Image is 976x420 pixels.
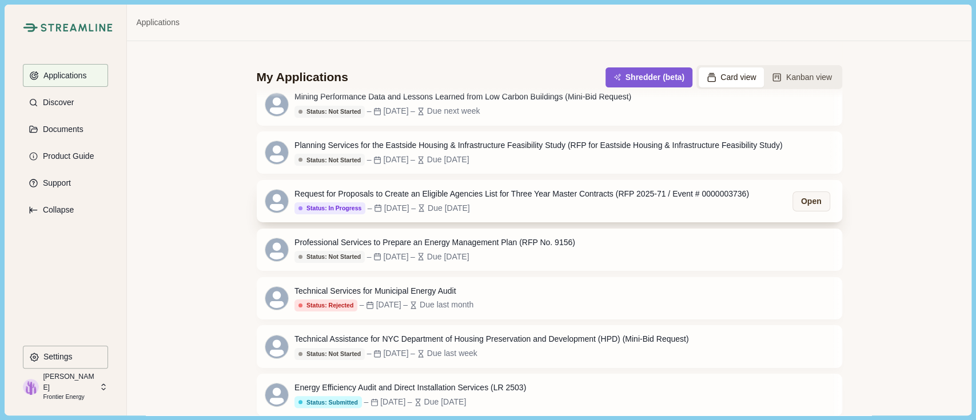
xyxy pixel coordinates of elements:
p: Collapse [39,205,74,215]
div: Technical Services for Municipal Energy Audit [294,285,473,297]
button: Expand [23,198,108,221]
div: – [364,396,368,408]
button: Kanban view [764,67,840,87]
img: Streamline Climate Logo [41,23,113,32]
div: – [411,347,415,359]
p: Applications [39,71,87,81]
div: Due [DATE] [427,154,469,166]
div: [DATE] [380,396,405,408]
a: Request for Proposals to Create an Eligible Agencies List for Three Year Master Contracts (RFP 20... [257,180,842,222]
p: [PERSON_NAME] [43,371,95,393]
button: Card view [699,67,764,87]
div: Due [DATE] [424,396,467,408]
div: Status: Not Started [298,350,361,358]
a: Mining Performance Data and Lessons Learned from Low Carbon Buildings (Mini-Bid Request)Status: N... [257,83,842,125]
a: Streamline Climate LogoStreamline Climate Logo [23,23,108,32]
div: – [411,154,415,166]
svg: avatar [265,287,288,310]
div: Technical Assistance for NYC Department of Housing Preservation and Development (HPD) (Mini-Bid R... [294,333,688,345]
div: – [367,347,372,359]
button: Status: In Progress [294,202,365,214]
button: Discover [23,91,108,114]
button: Applications [23,64,108,87]
div: Due [DATE] [428,202,470,214]
button: Status: Not Started [294,106,365,118]
p: Settings [39,352,73,362]
a: Technical Assistance for NYC Department of Housing Preservation and Development (HPD) (Mini-Bid R... [257,325,842,367]
a: Technical Services for Municipal Energy AuditStatus: Rejected–[DATE]–Due last month [257,277,842,319]
p: Product Guide [39,151,94,161]
a: Planning Services for the Eastside Housing & Infrastructure Feasibility Study (RFP for Eastside H... [257,131,842,174]
div: – [367,251,372,263]
p: Support [39,178,71,188]
a: Energy Efficiency Audit and Direct Installation Services (LR 2503)Status: Submitted–[DATE]–Due [D... [257,374,842,416]
div: – [411,105,415,117]
div: Due [DATE] [427,251,469,263]
svg: avatar [265,383,288,406]
button: Support [23,171,108,194]
div: Status: Not Started [298,157,361,164]
button: Shredder (beta) [605,67,692,87]
div: [DATE] [376,299,401,311]
div: My Applications [257,69,348,85]
div: Due last week [427,347,477,359]
a: Professional Services to Prepare an Energy Management Plan (RFP No. 9156)Status: Not Started–[DAT... [257,229,842,271]
a: Settings [23,346,108,373]
button: Status: Rejected [294,299,357,311]
a: Applications [136,17,180,29]
button: Status: Submitted [294,396,362,408]
img: Streamline Climate Logo [23,23,37,32]
div: [DATE] [384,202,409,214]
div: [DATE] [383,251,408,263]
div: [DATE] [383,347,408,359]
div: Status: In Progress [298,205,361,212]
svg: avatar [265,190,288,213]
div: Request for Proposals to Create an Eligible Agencies List for Three Year Master Contracts (RFP 20... [294,188,749,200]
img: profile picture [23,379,39,395]
div: [DATE] [383,154,408,166]
button: Settings [23,346,108,369]
button: Documents [23,118,108,141]
div: – [411,251,415,263]
div: – [367,154,372,166]
svg: avatar [265,141,288,164]
div: Due last month [420,299,473,311]
button: Status: Not Started [294,154,365,166]
div: – [367,105,372,117]
div: – [403,299,408,311]
div: Status: Rejected [298,302,353,309]
svg: avatar [265,238,288,261]
p: Frontier Energy [43,393,95,402]
div: [DATE] [383,105,408,117]
div: – [411,202,416,214]
div: Energy Efficiency Audit and Direct Installation Services (LR 2503) [294,382,526,394]
div: Professional Services to Prepare an Energy Management Plan (RFP No. 9156) [294,237,575,249]
div: Status: Not Started [298,253,361,261]
div: – [360,299,364,311]
div: Due next week [427,105,480,117]
svg: avatar [265,93,288,116]
p: Documents [39,125,83,134]
div: Planning Services for the Eastside Housing & Infrastructure Feasibility Study (RFP for Eastside H... [294,139,782,151]
div: – [368,202,372,214]
button: Status: Not Started [294,251,365,263]
div: – [408,396,412,408]
svg: avatar [265,335,288,358]
button: Open [792,191,830,211]
div: Status: Not Started [298,108,361,115]
p: Discover [39,98,74,107]
div: Status: Submitted [298,399,358,406]
button: Status: Not Started [294,348,365,360]
button: Product Guide [23,145,108,167]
